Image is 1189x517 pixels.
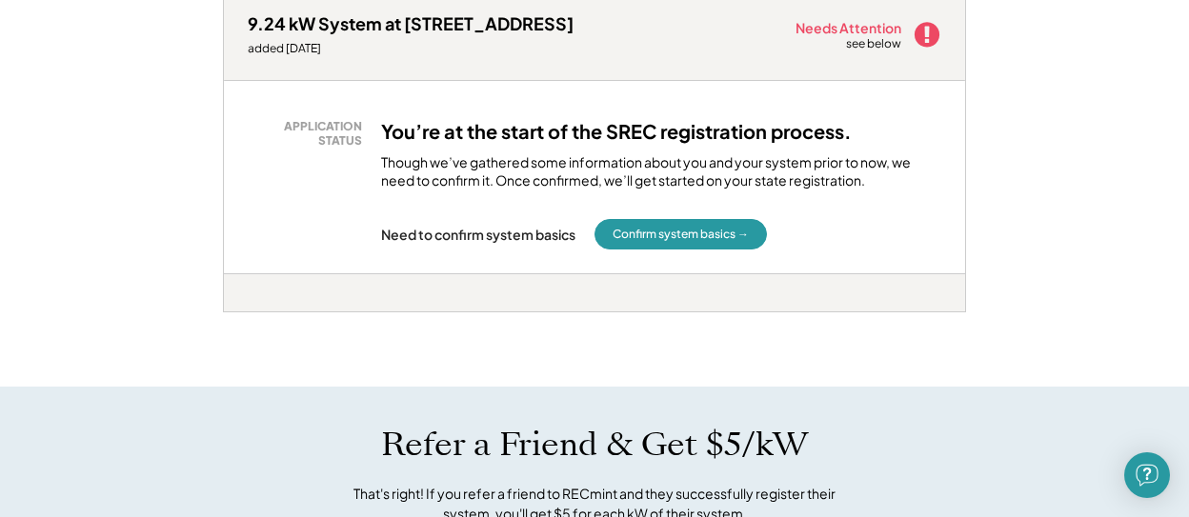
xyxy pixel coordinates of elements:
div: added [DATE] [248,41,574,56]
h3: You’re at the start of the SREC registration process. [381,119,852,144]
div: see below [846,36,903,52]
div: Though we’ve gathered some information about you and your system prior to now, we need to confirm... [381,153,941,190]
div: APPLICATION STATUS [257,119,362,149]
div: ru4ikdml - VA Distributed [223,312,287,320]
div: 9.24 kW System at [STREET_ADDRESS] [248,12,574,34]
button: Confirm system basics → [594,219,767,249]
div: Open Intercom Messenger [1124,452,1170,498]
div: Need to confirm system basics [381,226,575,243]
div: Needs Attention [796,21,903,34]
h1: Refer a Friend & Get $5/kW [381,425,808,465]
